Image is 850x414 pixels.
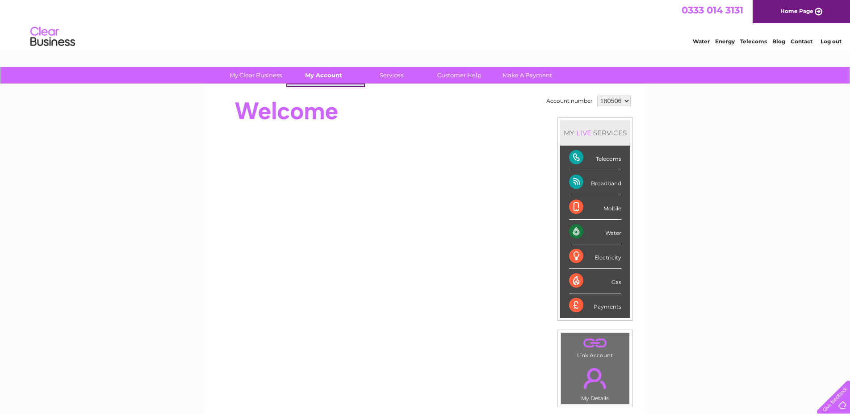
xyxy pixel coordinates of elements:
div: Water [569,220,621,244]
div: MY SERVICES [560,120,630,146]
div: LIVE [574,129,593,137]
div: Gas [569,269,621,293]
div: Clear Business is a trading name of Verastar Limited (registered in [GEOGRAPHIC_DATA] No. 3667643... [214,5,636,43]
div: Mobile [569,195,621,220]
a: 0333 014 3131 [682,4,743,16]
a: Make A Payment [490,67,564,84]
a: Log out [821,38,842,45]
a: Telecoms [740,38,767,45]
a: My Clear Business [219,67,293,84]
a: Bills and Payments [290,84,364,102]
a: Contact [791,38,812,45]
div: Broadband [569,170,621,195]
a: . [563,363,627,394]
div: Electricity [569,244,621,269]
a: Energy [715,38,735,45]
a: My Account [287,67,360,84]
div: Payments [569,293,621,318]
a: Customer Help [423,67,496,84]
td: Link Account [561,333,630,361]
a: Water [693,38,710,45]
a: Blog [772,38,785,45]
td: Account number [544,93,595,109]
a: Services [355,67,428,84]
div: Telecoms [569,146,621,170]
a: . [563,335,627,351]
td: My Details [561,360,630,404]
img: logo.png [30,23,75,50]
